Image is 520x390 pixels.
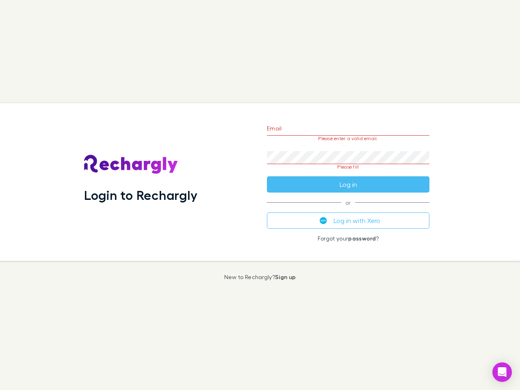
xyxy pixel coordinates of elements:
p: New to Rechargly? [224,274,296,280]
button: Log in with Xero [267,212,429,229]
a: Sign up [275,273,296,280]
div: Open Intercom Messenger [492,362,512,382]
h1: Login to Rechargly [84,187,197,203]
img: Rechargly's Logo [84,155,178,174]
p: Forgot your ? [267,235,429,242]
p: Please enter a valid email. [267,136,429,141]
button: Log in [267,176,429,193]
img: Xero's logo [320,217,327,224]
span: or [267,202,429,203]
p: Please fill [267,164,429,170]
a: password [348,235,376,242]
